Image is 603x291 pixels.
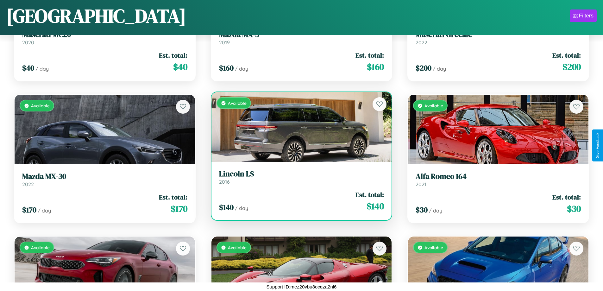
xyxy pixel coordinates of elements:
p: Support ID: mez20vbu8ocqza2nl6 [267,282,337,291]
span: $ 170 [171,202,187,215]
h3: Lincoln LS [219,169,384,179]
span: 2021 [416,181,426,187]
span: Available [424,103,443,108]
span: Est. total: [159,193,187,202]
span: Available [228,245,247,250]
span: Est. total: [355,51,384,60]
a: Mazda MX-32019 [219,30,384,46]
a: Maserati Grecale2022 [416,30,581,46]
a: Mazda MX-302022 [22,172,187,187]
span: $ 30 [567,202,581,215]
span: 2019 [219,39,230,46]
span: / day [429,207,442,214]
span: 2022 [22,181,34,187]
span: Available [31,245,50,250]
span: / day [235,205,248,211]
span: 2020 [22,39,34,46]
div: Filters [579,13,594,19]
div: Give Feedback [595,133,600,158]
button: Filters [570,9,597,22]
span: Available [31,103,50,108]
h1: [GEOGRAPHIC_DATA] [6,3,186,29]
span: $ 160 [367,60,384,73]
span: / day [35,66,49,72]
a: Alfa Romeo 1642021 [416,172,581,187]
span: $ 40 [22,63,34,73]
h3: Mazda MX-30 [22,172,187,181]
span: $ 30 [416,205,428,215]
span: 2016 [219,179,230,185]
a: Lincoln LS2016 [219,169,384,185]
span: / day [433,66,446,72]
span: $ 140 [367,200,384,212]
span: / day [38,207,51,214]
span: Est. total: [355,190,384,199]
span: / day [235,66,248,72]
span: $ 160 [219,63,234,73]
h3: Alfa Romeo 164 [416,172,581,181]
a: Maserati MC202020 [22,30,187,46]
span: $ 40 [173,60,187,73]
span: Available [228,100,247,106]
span: Est. total: [552,193,581,202]
span: 2022 [416,39,427,46]
span: $ 200 [562,60,581,73]
span: Available [424,245,443,250]
span: $ 140 [219,202,234,212]
span: $ 170 [22,205,36,215]
span: $ 200 [416,63,431,73]
span: Est. total: [159,51,187,60]
span: Est. total: [552,51,581,60]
